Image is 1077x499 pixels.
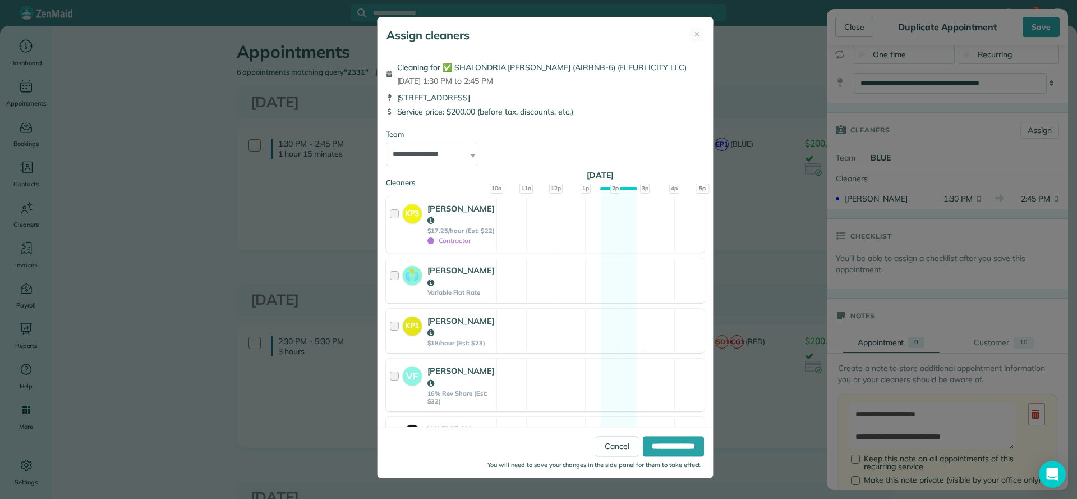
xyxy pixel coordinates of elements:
[386,92,705,103] div: [STREET_ADDRESS]
[427,265,495,288] strong: [PERSON_NAME]
[403,317,422,332] strong: KP1
[694,29,700,40] span: ✕
[487,461,702,469] small: You will need to save your changes in the side panel for them to take effect.
[386,106,705,117] div: Service price: $200.00 (before tax, discounts, etc.)
[403,367,422,383] strong: VF
[427,365,495,388] strong: [PERSON_NAME]
[427,315,495,338] strong: [PERSON_NAME]
[386,129,705,140] div: Team
[427,236,471,245] span: Contractor
[427,289,495,296] strong: Variable Flat Rate
[386,177,705,181] div: Cleaners
[397,75,687,86] span: [DATE] 1:30 PM to 2:45 PM
[427,424,474,447] strong: WAZUIDUA CORTES
[397,62,687,73] span: Cleaning for ✅ SHALONDRIA [PERSON_NAME] (AIRBNB-6) (FLEURLICITY LLC)
[596,436,638,456] a: Cancel
[427,227,495,235] strong: $17.25/hour (Est: $22)
[427,203,495,226] strong: [PERSON_NAME]
[386,28,470,43] h5: Assign cleaners
[1039,461,1066,488] div: Open Intercom Messenger
[403,425,422,441] strong: WC
[403,204,422,219] strong: KP3
[427,390,495,406] strong: 16% Rev Share (Est: $32)
[427,339,495,347] strong: $18/hour (Est: $23)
